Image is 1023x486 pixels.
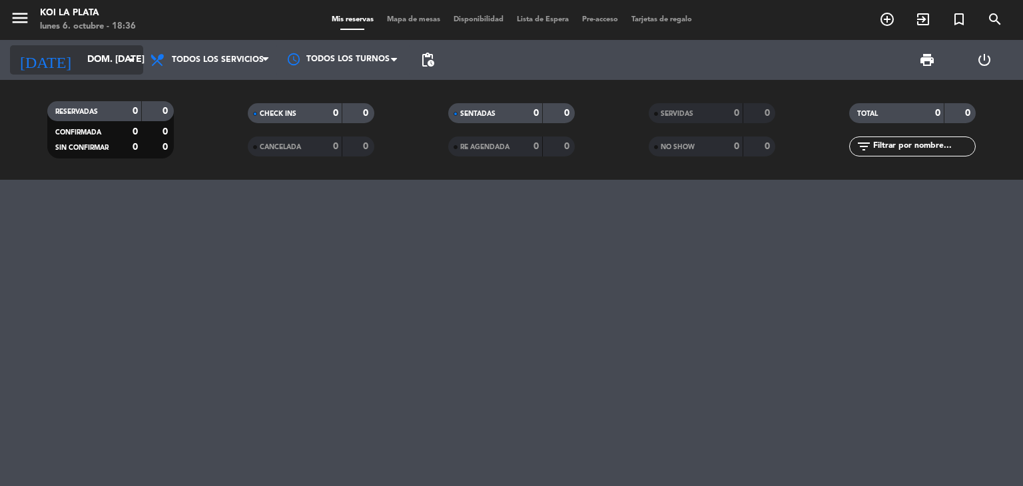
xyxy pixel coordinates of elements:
[447,16,510,23] span: Disponibilidad
[333,142,338,151] strong: 0
[965,109,973,118] strong: 0
[133,107,138,116] strong: 0
[564,109,572,118] strong: 0
[661,111,693,117] span: SERVIDAS
[935,109,940,118] strong: 0
[956,40,1013,80] div: LOG OUT
[363,109,371,118] strong: 0
[363,142,371,151] strong: 0
[976,52,992,68] i: power_settings_new
[380,16,447,23] span: Mapa de mesas
[857,111,878,117] span: TOTAL
[10,8,30,28] i: menu
[915,11,931,27] i: exit_to_app
[172,55,264,65] span: Todos los servicios
[55,144,109,151] span: SIN CONFIRMAR
[10,45,81,75] i: [DATE]
[133,142,138,152] strong: 0
[510,16,575,23] span: Lista de Espera
[879,11,895,27] i: add_circle_outline
[325,16,380,23] span: Mis reservas
[856,138,872,154] i: filter_list
[533,142,539,151] strong: 0
[533,109,539,118] strong: 0
[10,8,30,33] button: menu
[420,52,436,68] span: pending_actions
[919,52,935,68] span: print
[333,109,338,118] strong: 0
[163,107,170,116] strong: 0
[625,16,699,23] span: Tarjetas de regalo
[460,144,510,150] span: RE AGENDADA
[260,144,301,150] span: CANCELADA
[55,109,98,115] span: RESERVADAS
[40,7,136,20] div: KOI LA PLATA
[734,142,739,151] strong: 0
[564,142,572,151] strong: 0
[575,16,625,23] span: Pre-acceso
[55,129,101,136] span: CONFIRMADA
[765,109,773,118] strong: 0
[260,111,296,117] span: CHECK INS
[872,139,975,154] input: Filtrar por nombre...
[987,11,1003,27] i: search
[734,109,739,118] strong: 0
[40,20,136,33] div: lunes 6. octubre - 18:36
[163,127,170,136] strong: 0
[661,144,695,150] span: NO SHOW
[133,127,138,136] strong: 0
[163,142,170,152] strong: 0
[765,142,773,151] strong: 0
[124,52,140,68] i: arrow_drop_down
[460,111,496,117] span: SENTADAS
[951,11,967,27] i: turned_in_not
